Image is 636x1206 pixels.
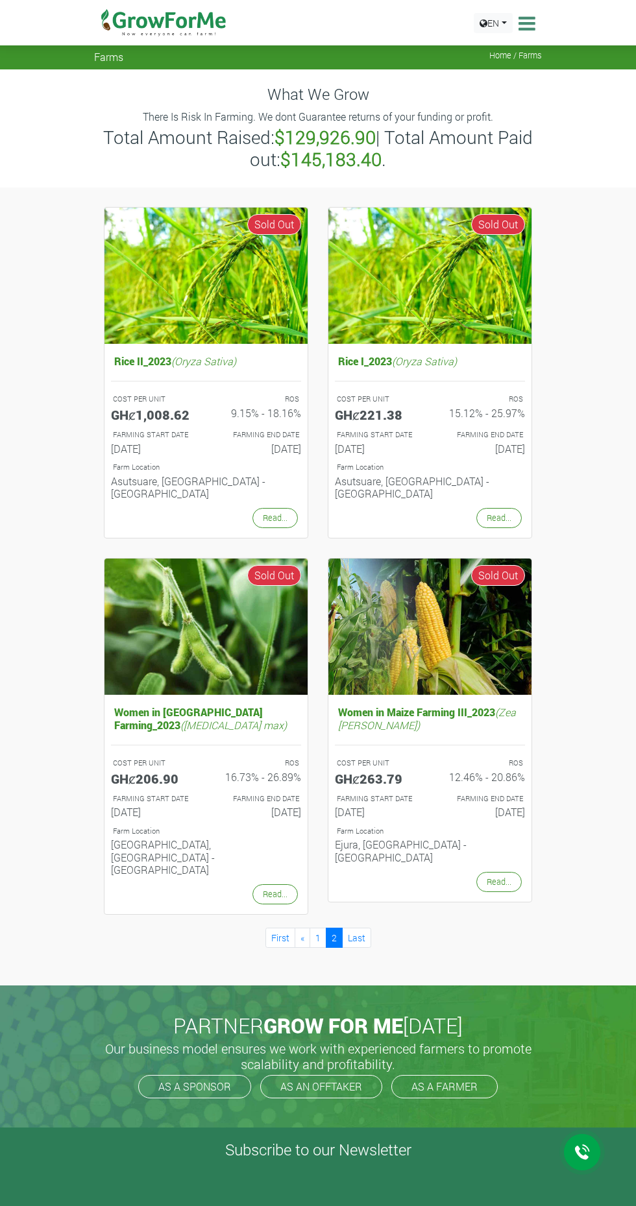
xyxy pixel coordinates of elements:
[391,1075,498,1098] a: AS A FARMER
[216,771,302,783] h6: 16.73% - 26.89%
[442,429,524,440] p: FARMING END DATE
[265,928,295,948] a: First
[216,442,302,455] h6: [DATE]
[113,462,299,473] p: Location of Farm
[471,565,525,586] span: Sold Out
[476,872,522,892] a: Read...
[252,508,298,528] a: Read...
[263,1011,403,1039] span: GROW FOR ME
[216,806,302,818] h6: [DATE]
[113,793,195,804] p: FARMING START DATE
[337,826,523,837] p: Location of Farm
[476,508,522,528] a: Read...
[111,838,301,876] h6: [GEOGRAPHIC_DATA], [GEOGRAPHIC_DATA] - [GEOGRAPHIC_DATA]
[111,703,301,734] h5: Women in [GEOGRAPHIC_DATA] Farming_2023
[337,758,419,769] p: COST PER UNIT
[337,429,419,440] p: FARMING START DATE
[252,884,298,904] a: Read...
[96,109,540,125] p: There Is Risk In Farming. We dont Guarantee returns of your funding or profit.
[335,442,421,455] h6: [DATE]
[97,1041,539,1072] h5: Our business model ensures we work with experienced farmers to promote scalability and profitabil...
[310,928,326,948] a: 1
[218,394,300,405] p: ROS
[247,565,301,586] span: Sold Out
[335,407,421,422] h5: GHȼ221.38
[218,758,300,769] p: ROS
[342,928,371,948] a: Last
[99,1013,537,1038] h2: PARTNER [DATE]
[104,559,308,695] img: growforme image
[442,394,524,405] p: ROS
[326,928,343,948] a: 2
[16,1140,620,1159] h4: Subscribe to our Newsletter
[280,147,382,171] b: $145,183.40
[337,462,523,473] p: Location of Farm
[111,442,197,455] h6: [DATE]
[442,758,524,769] p: ROS
[111,407,197,422] h5: GHȼ1,008.62
[440,771,526,783] h6: 12.46% - 20.86%
[111,771,197,786] h5: GHȼ206.90
[440,806,526,818] h6: [DATE]
[335,806,421,818] h6: [DATE]
[275,125,376,149] b: $129,926.90
[300,932,304,944] span: «
[96,127,540,170] h3: Total Amount Raised: | Total Amount Paid out: .
[337,394,419,405] p: COST PER UNIT
[335,838,525,863] h6: Ejura, [GEOGRAPHIC_DATA] - [GEOGRAPHIC_DATA]
[260,1075,382,1098] a: AS AN OFFTAKER
[328,208,532,344] img: growforme image
[335,703,525,734] h5: Women in Maize Farming III_2023
[218,429,300,440] p: FARMING END DATE
[171,354,236,368] i: (Oryza Sativa)
[338,705,516,731] i: (Zea [PERSON_NAME])
[113,758,195,769] p: COST PER UNIT
[94,51,123,63] span: Farms
[440,442,526,455] h6: [DATE]
[138,1075,251,1098] a: AS A SPONSOR
[442,793,524,804] p: FARMING END DATE
[104,208,308,344] img: growforme image
[247,214,301,235] span: Sold Out
[335,475,525,500] h6: Asutsuare, [GEOGRAPHIC_DATA] - [GEOGRAPHIC_DATA]
[489,51,542,60] span: Home / Farms
[335,771,421,786] h5: GHȼ263.79
[440,407,526,419] h6: 15.12% - 25.97%
[335,352,525,370] h5: Rice I_2023
[111,475,301,500] h6: Asutsuare, [GEOGRAPHIC_DATA] - [GEOGRAPHIC_DATA]
[113,394,195,405] p: COST PER UNIT
[328,559,532,695] img: growforme image
[218,793,300,804] p: FARMING END DATE
[216,407,302,419] h6: 9.15% - 18.16%
[111,352,301,370] h5: Rice II_2023
[180,718,287,732] i: ([MEDICAL_DATA] max)
[471,214,525,235] span: Sold Out
[337,793,419,804] p: FARMING START DATE
[113,826,299,837] p: Location of Farm
[113,429,195,440] p: FARMING START DATE
[111,806,197,818] h6: [DATE]
[474,13,513,33] a: EN
[104,928,532,948] nav: Page Navigation
[392,354,457,368] i: (Oryza Sativa)
[94,85,542,104] h4: What We Grow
